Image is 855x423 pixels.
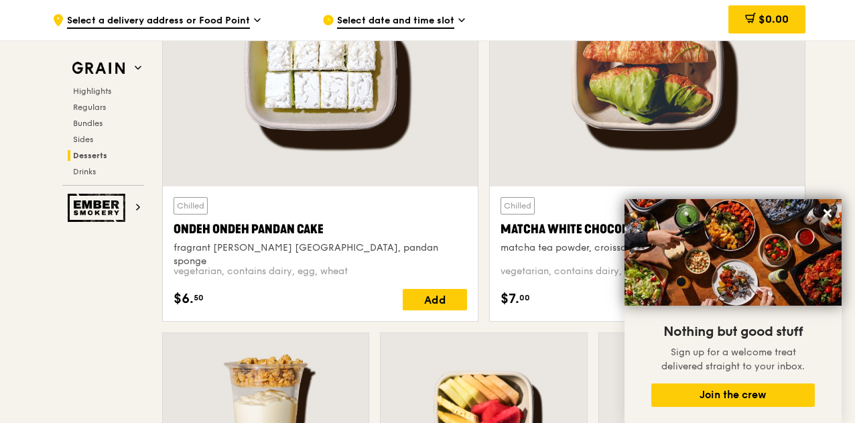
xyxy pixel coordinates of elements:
[651,383,815,407] button: Join the crew
[73,119,103,128] span: Bundles
[403,289,467,310] div: Add
[174,197,208,215] div: Chilled
[337,14,454,29] span: Select date and time slot
[501,241,794,255] div: matcha tea powder, croissant, white chocolate
[73,167,96,176] span: Drinks
[73,103,106,112] span: Regulars
[174,241,467,268] div: fragrant [PERSON_NAME] [GEOGRAPHIC_DATA], pandan sponge
[73,151,107,160] span: Desserts
[501,197,535,215] div: Chilled
[174,220,467,239] div: Ondeh Ondeh Pandan Cake
[174,265,467,278] div: vegetarian, contains dairy, egg, wheat
[501,220,794,239] div: Matcha White Chocolate Croissants
[68,56,129,80] img: Grain web logo
[73,86,111,96] span: Highlights
[174,289,194,309] span: $6.
[67,14,250,29] span: Select a delivery address or Food Point
[817,202,838,224] button: Close
[663,324,803,340] span: Nothing but good stuff
[194,292,204,303] span: 50
[759,13,789,25] span: $0.00
[501,265,794,278] div: vegetarian, contains dairy, egg, wheat
[68,194,129,222] img: Ember Smokery web logo
[73,135,93,144] span: Sides
[661,347,805,372] span: Sign up for a welcome treat delivered straight to your inbox.
[624,199,842,306] img: DSC07876-Edit02-Large.jpeg
[501,289,519,309] span: $7.
[519,292,530,303] span: 00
